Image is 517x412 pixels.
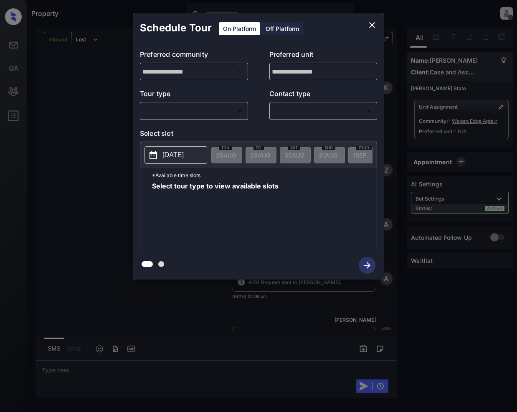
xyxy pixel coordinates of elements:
p: [DATE] [162,150,184,160]
p: Tour type [140,89,248,102]
p: Contact type [269,89,378,102]
span: Select tour type to view available slots [152,183,279,249]
div: On Platform [219,22,260,35]
div: Off Platform [261,22,303,35]
p: Preferred unit [269,49,378,63]
p: *Available time slots [152,168,377,183]
p: Select slot [140,128,377,142]
h2: Schedule Tour [133,13,218,43]
button: [DATE] [144,146,207,164]
button: close [364,17,380,33]
p: Preferred community [140,49,248,63]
